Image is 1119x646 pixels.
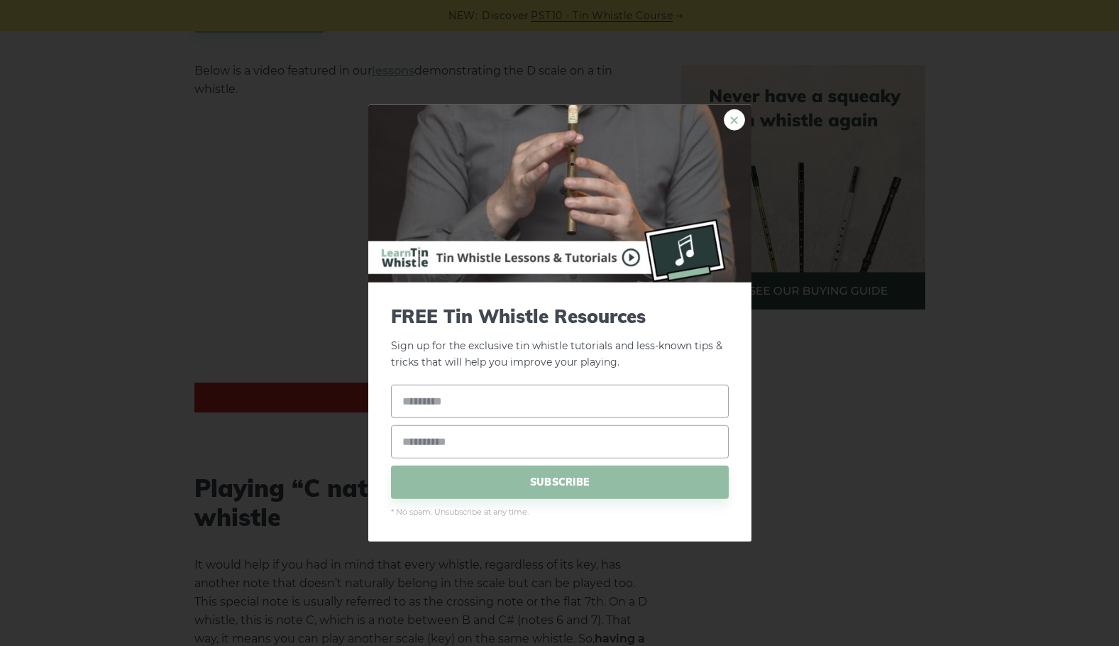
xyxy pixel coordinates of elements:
[391,505,729,518] span: * No spam. Unsubscribe at any time.
[724,109,745,131] a: ×
[391,305,729,327] span: FREE Tin Whistle Resources
[391,305,729,371] p: Sign up for the exclusive tin whistle tutorials and less-known tips & tricks that will help you i...
[368,105,751,283] img: Tin Whistle Buying Guide Preview
[391,465,729,498] span: SUBSCRIBE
